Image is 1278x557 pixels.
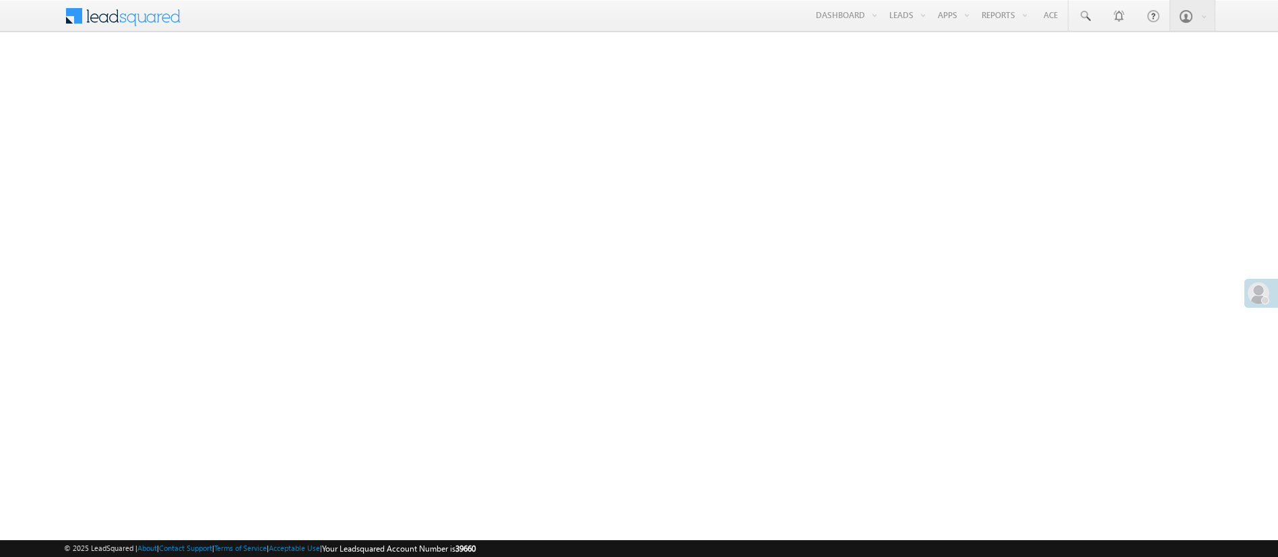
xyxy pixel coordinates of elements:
[159,544,212,552] a: Contact Support
[137,544,157,552] a: About
[322,544,476,554] span: Your Leadsquared Account Number is
[455,544,476,554] span: 39660
[269,544,320,552] a: Acceptable Use
[214,544,267,552] a: Terms of Service
[64,542,476,555] span: © 2025 LeadSquared | | | | |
